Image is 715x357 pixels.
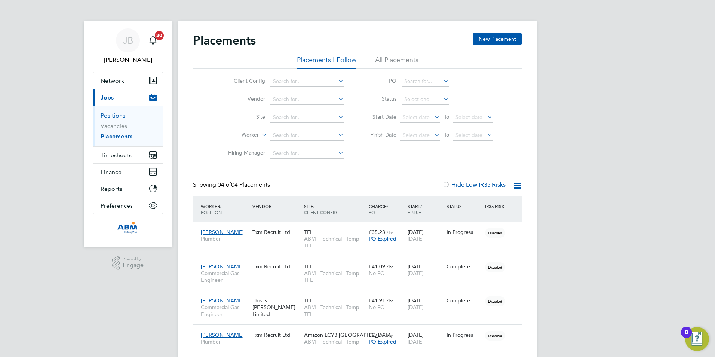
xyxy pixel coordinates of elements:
a: Powered byEngage [112,256,144,270]
span: [DATE] [408,270,424,277]
span: Disabled [485,262,505,272]
span: Network [101,77,124,84]
a: Placements [101,133,132,140]
input: Search for... [270,94,344,105]
span: Plumber [201,338,249,345]
span: £41.91 [369,297,385,304]
span: TFL [304,229,313,235]
div: Site [302,199,367,219]
div: IR35 Risk [483,199,509,213]
span: No PO [369,270,385,277]
input: Search for... [402,76,449,87]
span: Reports [101,185,122,192]
a: [PERSON_NAME]Commercial Gas EngineerTxm Recruit LtdTFLABM - Technical : Temp - TFL£41.09 / hrNo P... [199,259,522,265]
span: ABM - Technical : Temp - TFL [304,304,365,317]
h2: Placements [193,33,256,48]
button: Network [93,72,163,89]
span: Powered by [123,256,144,262]
div: Complete [447,263,482,270]
nav: Main navigation [84,21,172,247]
input: Search for... [270,76,344,87]
span: 04 Placements [218,181,270,189]
label: Status [363,95,396,102]
div: Vendor [251,199,302,213]
span: Commercial Gas Engineer [201,270,249,283]
span: / Client Config [304,203,337,215]
span: Select date [403,132,430,138]
span: Select date [455,132,482,138]
span: Engage [123,262,144,269]
li: All Placements [375,55,418,69]
div: [DATE] [406,293,445,314]
li: Placements I Follow [297,55,356,69]
span: PO Expired [369,338,396,345]
span: / hr [387,229,393,235]
label: Hide Low IR35 Risks [442,181,506,189]
a: Positions [101,112,125,119]
span: Timesheets [101,152,132,159]
span: [DATE] [408,338,424,345]
div: Status [445,199,484,213]
span: / PO [369,203,388,215]
div: Txm Recruit Ltd [251,225,302,239]
span: 04 of [218,181,231,189]
div: Jobs [93,106,163,146]
label: Vendor [222,95,265,102]
div: Worker [199,199,251,219]
input: Search for... [270,130,344,141]
span: / Finish [408,203,422,215]
span: Disabled [485,331,505,341]
label: Start Date [363,113,396,120]
a: Go to home page [93,222,163,234]
input: Search for... [270,148,344,159]
span: Finance [101,168,122,176]
span: TFL [304,263,313,270]
span: 20 [155,31,164,40]
label: Site [222,113,265,120]
label: Client Config [222,77,265,84]
label: PO [363,77,396,84]
span: Preferences [101,202,133,209]
input: Select one [402,94,449,105]
span: £41.09 [369,263,385,270]
span: TFL [304,297,313,304]
span: / hr [387,264,393,269]
label: Hiring Manager [222,149,265,156]
span: ABM - Technical : Temp [304,338,365,345]
span: [PERSON_NAME] [201,332,244,338]
button: Jobs [93,89,163,106]
span: [PERSON_NAME] [201,229,244,235]
span: [PERSON_NAME] [201,263,244,270]
a: [PERSON_NAME]PlumberTxm Recruit LtdTFLABM - Technical : Temp - TFL£35.23 / hrPO Expired[DATE][DAT... [199,225,522,231]
a: 20 [145,28,160,52]
a: Vacancies [101,122,127,129]
img: abm-technical-logo-retina.png [117,222,139,234]
button: Reports [93,180,163,197]
span: / hr [387,332,393,338]
span: ABM - Technical : Temp - TFL [304,270,365,283]
span: / hr [387,298,393,303]
span: Jobs [101,94,114,101]
span: Disabled [485,228,505,238]
button: Open Resource Center, 8 new notifications [685,327,709,351]
div: [DATE] [406,259,445,280]
span: To [442,112,451,122]
div: [DATE] [406,328,445,349]
span: Select date [455,114,482,120]
span: Plumber [201,235,249,242]
div: Txm Recruit Ltd [251,259,302,274]
a: JB[PERSON_NAME] [93,28,163,64]
div: In Progress [447,332,482,338]
div: In Progress [447,229,482,235]
span: JB [123,36,133,45]
a: [PERSON_NAME]PlumberTxm Recruit LtdAmazon LCY3 [GEOGRAPHIC_DATA]ABM - Technical : Temp£27.47 / hr... [199,327,522,334]
span: No PO [369,304,385,311]
span: £27.47 [369,332,385,338]
div: [DATE] [406,225,445,246]
span: / Position [201,203,222,215]
span: Commercial Gas Engineer [201,304,249,317]
span: ABM - Technical : Temp - TFL [304,235,365,249]
div: 8 [685,332,688,342]
span: [DATE] [408,304,424,311]
span: James Brackley [93,55,163,64]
